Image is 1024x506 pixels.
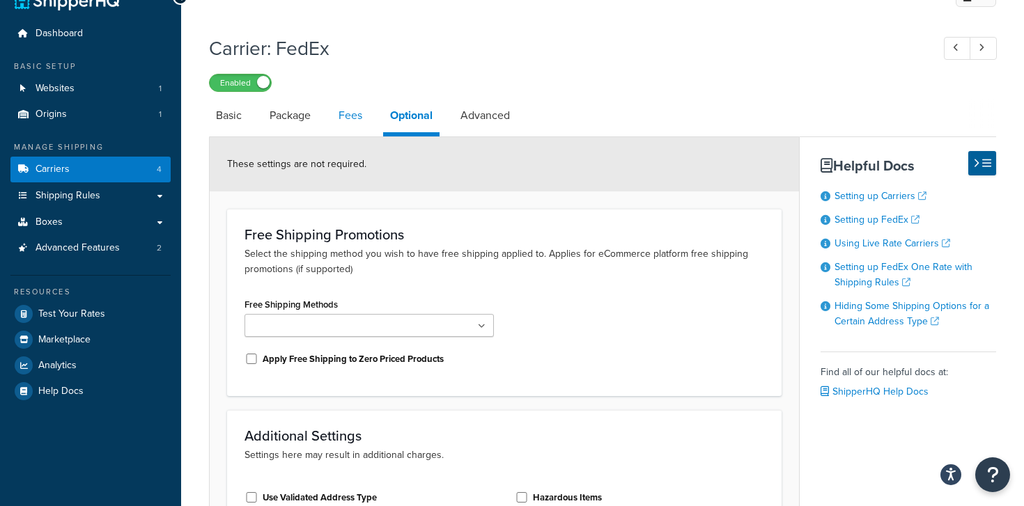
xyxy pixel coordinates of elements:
[36,109,67,120] span: Origins
[10,209,171,235] a: Boxes
[835,212,920,227] a: Setting up FedEx
[38,360,77,372] span: Analytics
[10,235,171,261] li: Advanced Features
[210,74,271,91] label: Enabled
[453,99,517,132] a: Advanced
[10,141,171,153] div: Manage Shipping
[10,286,171,298] div: Resources
[944,37,971,60] a: Previous Record
[533,491,602,504] label: Hazardous Items
[245,299,338,310] label: Free Shipping Methods
[10,21,171,47] a: Dashboard
[821,351,997,402] div: Find all of our helpful docs at:
[10,301,171,326] a: Test Your Rates
[36,242,120,254] span: Advanced Features
[821,384,929,399] a: ShipperHQ Help Docs
[835,236,950,251] a: Using Live Rate Carriers
[38,386,84,397] span: Help Docs
[157,242,162,254] span: 2
[157,164,162,175] span: 4
[209,99,249,132] a: Basic
[10,379,171,404] a: Help Docs
[36,216,63,228] span: Boxes
[36,164,70,175] span: Carriers
[245,448,764,463] p: Settings here may result in additional charges.
[245,428,764,443] h3: Additional Settings
[159,109,162,120] span: 1
[159,83,162,95] span: 1
[227,157,366,171] span: These settings are not required.
[10,353,171,378] a: Analytics
[10,157,171,182] li: Carriers
[10,183,171,209] a: Shipping Rules
[821,158,997,173] h3: Helpful Docs
[36,83,75,95] span: Websites
[835,189,926,203] a: Setting up Carriers
[383,99,440,136] a: Optional
[332,99,369,132] a: Fees
[245,246,764,277] p: Select the shipping method you wish to have free shipping applied to. Applies for eCommerce platf...
[10,61,171,72] div: Basic Setup
[970,37,997,60] a: Next Record
[38,334,91,346] span: Marketplace
[10,102,171,127] a: Origins1
[10,327,171,352] a: Marketplace
[10,76,171,102] li: Websites
[975,457,1010,492] button: Open Resource Center
[10,235,171,261] a: Advanced Features2
[38,308,105,320] span: Test Your Rates
[209,35,918,62] h1: Carrier: FedEx
[245,227,764,242] h3: Free Shipping Promotions
[263,491,377,504] label: Use Validated Address Type
[36,28,83,40] span: Dashboard
[10,76,171,102] a: Websites1
[36,190,100,202] span: Shipping Rules
[968,151,996,175] button: Hide Help Docs
[835,260,972,290] a: Setting up FedEx One Rate with Shipping Rules
[263,99,318,132] a: Package
[835,299,989,329] a: Hiding Some Shipping Options for a Certain Address Type
[10,157,171,182] a: Carriers4
[263,353,444,365] label: Apply Free Shipping to Zero Priced Products
[10,102,171,127] li: Origins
